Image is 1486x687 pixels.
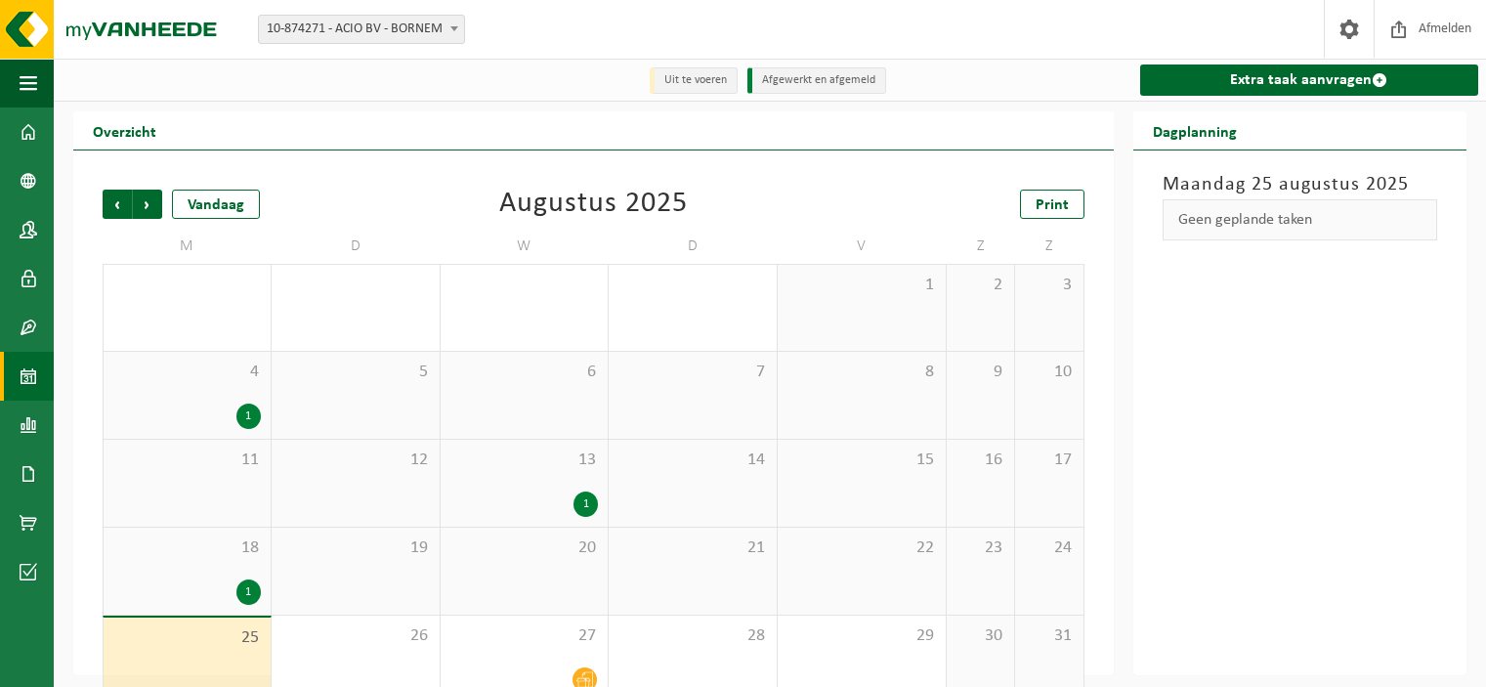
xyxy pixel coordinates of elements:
[618,537,767,559] span: 21
[787,275,936,296] span: 1
[259,16,464,43] span: 10-874271 - ACIO BV - BORNEM
[956,537,1004,559] span: 23
[450,625,599,647] span: 27
[73,111,176,150] h2: Overzicht
[172,190,260,219] div: Vandaag
[1036,197,1069,213] span: Print
[1133,111,1256,150] h2: Dagplanning
[618,625,767,647] span: 28
[747,67,886,94] li: Afgewerkt en afgemeld
[787,450,936,471] span: 15
[441,229,610,264] td: W
[1025,362,1073,383] span: 10
[787,362,936,383] span: 8
[1163,170,1438,199] h3: Maandag 25 augustus 2025
[103,190,132,219] span: Vorige
[1163,199,1438,240] div: Geen geplande taken
[1025,537,1073,559] span: 24
[113,537,261,559] span: 18
[787,625,936,647] span: 29
[450,537,599,559] span: 20
[113,627,261,649] span: 25
[1025,625,1073,647] span: 31
[1015,229,1083,264] td: Z
[499,190,688,219] div: Augustus 2025
[1020,190,1084,219] a: Print
[956,362,1004,383] span: 9
[113,450,261,471] span: 11
[956,625,1004,647] span: 30
[1140,64,1479,96] a: Extra taak aanvragen
[281,537,430,559] span: 19
[281,362,430,383] span: 5
[956,275,1004,296] span: 2
[450,362,599,383] span: 6
[1025,450,1073,471] span: 17
[573,492,598,517] div: 1
[609,229,778,264] td: D
[133,190,162,219] span: Volgende
[258,15,465,44] span: 10-874271 - ACIO BV - BORNEM
[947,229,1015,264] td: Z
[281,625,430,647] span: 26
[236,580,261,605] div: 1
[103,229,272,264] td: M
[450,450,599,471] span: 13
[650,67,738,94] li: Uit te voeren
[778,229,947,264] td: V
[618,362,767,383] span: 7
[956,450,1004,471] span: 16
[236,404,261,429] div: 1
[272,229,441,264] td: D
[618,450,767,471] span: 14
[113,362,261,383] span: 4
[1025,275,1073,296] span: 3
[281,450,430,471] span: 12
[787,537,936,559] span: 22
